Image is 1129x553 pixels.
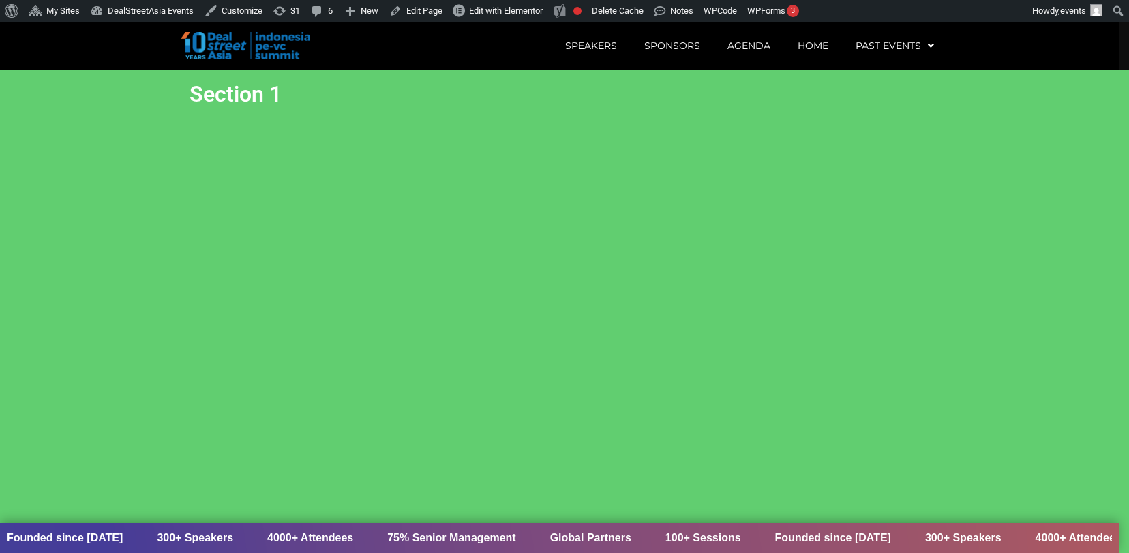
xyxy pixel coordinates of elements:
div: 4000+ Attendees [1032,530,1118,546]
a: Sponsors [631,30,714,61]
div: Global Partners [547,530,628,546]
div: 100+ Sessions [662,530,738,546]
div: 300+ Speakers [922,530,998,546]
div: 75% Senior Management [385,530,513,546]
a: Home [784,30,842,61]
div: 4000+ Attendees [264,530,350,546]
a: Past Events [842,30,948,61]
span: Edit with Elementor [469,5,543,16]
div: 300+ Speakers [154,530,230,546]
a: Speakers [552,30,631,61]
span: events [1060,5,1086,16]
div: 3 [787,5,799,17]
div: Founded since [DATE] [3,530,119,546]
div: Focus keyphrase not set [573,7,582,15]
h2: Section 1 [190,83,558,105]
div: Founded since [DATE] [772,530,888,546]
a: Agenda [714,30,784,61]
